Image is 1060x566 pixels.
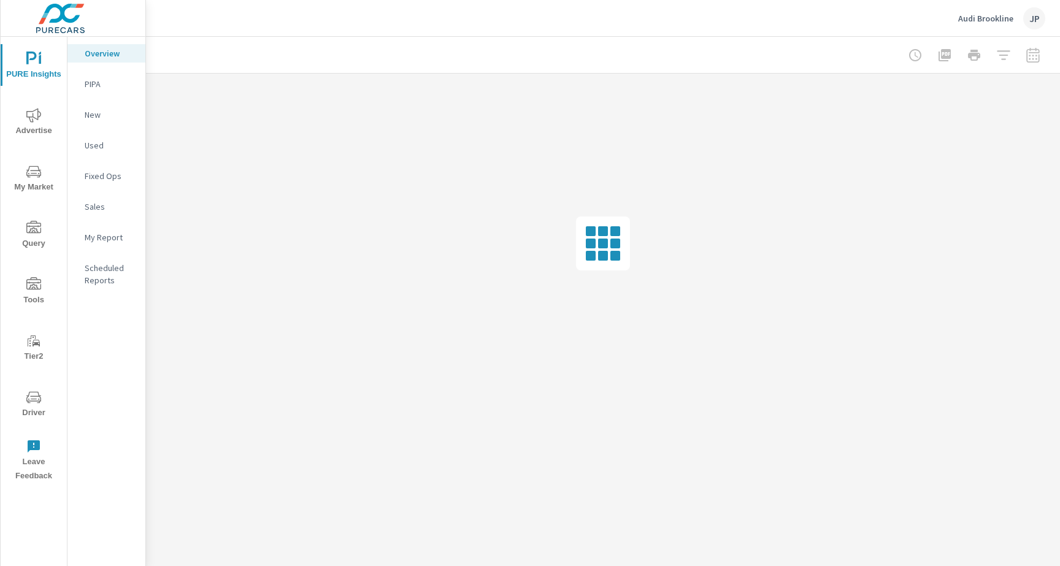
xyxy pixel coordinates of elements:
[67,75,145,93] div: PIPA
[85,201,136,213] p: Sales
[4,221,63,251] span: Query
[85,170,136,182] p: Fixed Ops
[4,439,63,483] span: Leave Feedback
[67,136,145,155] div: Used
[4,164,63,194] span: My Market
[67,44,145,63] div: Overview
[85,231,136,243] p: My Report
[4,277,63,307] span: Tools
[4,334,63,364] span: Tier2
[1,37,67,488] div: nav menu
[4,108,63,138] span: Advertise
[85,47,136,59] p: Overview
[67,228,145,247] div: My Report
[67,167,145,185] div: Fixed Ops
[4,52,63,82] span: PURE Insights
[85,262,136,286] p: Scheduled Reports
[958,13,1013,24] p: Audi Brookline
[67,105,145,124] div: New
[67,197,145,216] div: Sales
[67,259,145,289] div: Scheduled Reports
[85,78,136,90] p: PIPA
[85,109,136,121] p: New
[85,139,136,151] p: Used
[4,390,63,420] span: Driver
[1023,7,1045,29] div: JP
